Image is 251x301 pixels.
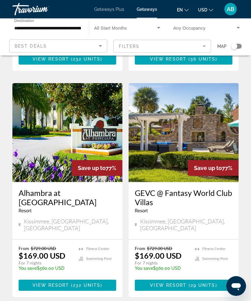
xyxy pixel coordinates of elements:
[24,218,116,232] span: Kissimmee, [GEOGRAPHIC_DATA], [GEOGRAPHIC_DATA]
[177,7,183,12] span: en
[191,283,215,288] span: 29 units
[86,257,112,261] span: Swimming Pool
[217,42,227,51] span: Map
[135,209,148,214] span: Resort
[19,261,73,266] p: For 7 nights
[187,283,217,288] span: ( )
[222,3,239,16] button: User Menu
[135,266,153,271] span: You save
[19,266,37,271] span: You save
[19,209,32,214] span: Resort
[227,6,234,12] span: AB
[33,57,69,62] span: View Resort
[135,251,182,261] p: $169.00 USD
[187,57,217,62] span: ( )
[188,160,239,176] div: 77%
[73,57,100,62] span: 232 units
[69,283,102,288] span: ( )
[19,251,65,261] p: $169.00 USD
[19,266,73,271] p: $560.00 USD
[198,5,213,14] button: Change currency
[78,165,106,172] span: Save up to
[226,276,246,296] iframe: Button to launch messaging window
[69,57,102,62] span: ( )
[140,218,232,232] span: Kissimmee, [GEOGRAPHIC_DATA], [GEOGRAPHIC_DATA]
[86,247,109,251] span: Fitness Center
[19,189,116,207] a: Alhambra at [GEOGRAPHIC_DATA]
[194,165,222,172] span: Save up to
[94,26,127,31] span: All Start Months
[129,83,239,182] img: A937O01X.jpg
[198,7,207,12] span: USD
[19,246,29,251] span: From
[113,40,211,53] button: Filter
[137,7,157,12] a: Getaways
[15,44,47,49] span: Best Deals
[135,266,189,271] p: $560.00 USD
[135,261,189,266] p: For 7 nights
[12,83,122,182] img: 4036O01X.jpg
[135,54,232,65] button: View Resort(36 units)
[150,283,187,288] span: View Resort
[14,19,34,23] span: Destination
[173,26,205,31] span: Any Occupancy
[135,280,232,291] button: View Resort(29 units)
[135,246,145,251] span: From
[33,283,69,288] span: View Resort
[150,57,187,62] span: View Resort
[19,54,116,65] button: View Resort(232 units)
[147,246,172,251] span: $729.00 USD
[31,246,56,251] span: $729.00 USD
[202,247,226,251] span: Fitness Center
[19,280,116,291] button: View Resort(232 units)
[73,283,100,288] span: 232 units
[15,42,102,50] mat-select: Sort by
[135,189,232,207] a: GEVC @ Fantasy World Club Villas
[177,5,189,14] button: Change language
[190,57,215,62] span: 36 units
[94,7,124,12] a: Getaways Plus
[72,160,122,176] div: 77%
[12,1,74,17] a: Travorium
[202,257,228,261] span: Swimming Pool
